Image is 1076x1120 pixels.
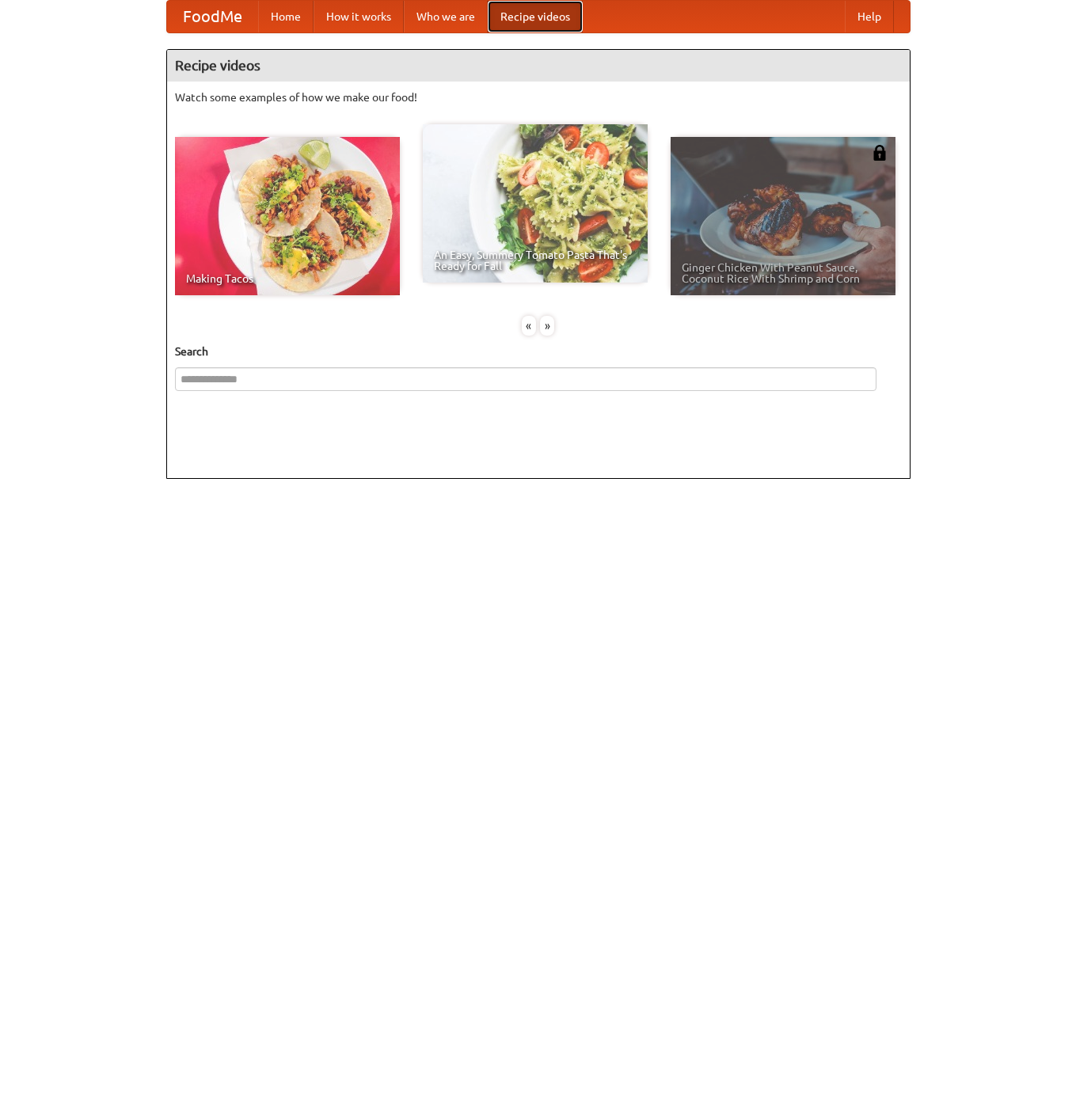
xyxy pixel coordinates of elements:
div: « [522,316,536,336]
span: An Easy, Summery Tomato Pasta That's Ready for Fall [434,249,637,271]
a: An Easy, Summery Tomato Pasta That's Ready for Fall [423,124,648,283]
a: Who we are [404,1,488,32]
a: FoodMe [167,1,258,32]
span: Making Tacos [186,273,389,284]
a: Recipe videos [488,1,583,32]
a: Making Tacos [175,137,400,295]
p: Watch some examples of how we make our food! [175,89,902,105]
a: How it works [314,1,404,32]
img: 483408.png [872,145,888,161]
a: Home [258,1,314,32]
div: » [540,316,554,336]
a: Help [845,1,894,32]
h5: Search [175,344,902,359]
h4: Recipe videos [167,50,910,82]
